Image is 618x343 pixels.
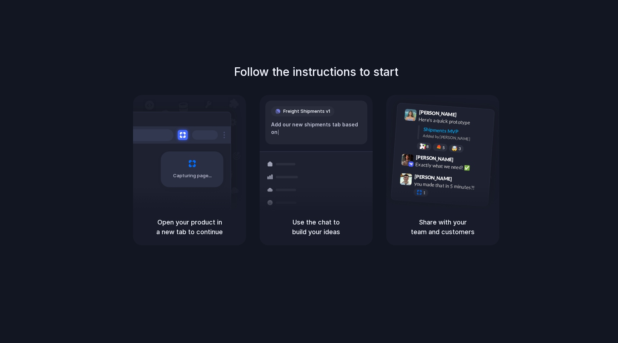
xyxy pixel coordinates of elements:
[426,145,429,149] span: 8
[415,160,487,173] div: Exactly what we need! ✅
[395,217,491,237] h5: Share with your team and customers
[423,133,489,143] div: Added by [PERSON_NAME]
[458,147,461,151] span: 3
[278,129,279,135] span: |
[452,146,458,151] div: 🤯
[454,176,469,184] span: 9:47 AM
[414,180,485,192] div: you made that in 5 minutes?!
[456,156,470,165] span: 9:42 AM
[173,172,213,179] span: Capturing page
[283,108,330,115] span: Freight Shipments v1
[418,116,490,128] div: Here's a quick prototype
[415,173,452,183] span: [PERSON_NAME]
[459,112,474,120] span: 9:41 AM
[271,121,362,136] div: Add our new shipments tab based on
[142,217,237,237] h5: Open your product in a new tab to continue
[442,146,445,150] span: 5
[423,126,489,137] div: Shipments MVP
[268,217,364,237] h5: Use the chat to build your ideas
[234,63,398,81] h1: Follow the instructions to start
[423,191,426,195] span: 1
[416,153,453,164] span: [PERSON_NAME]
[419,108,457,119] span: [PERSON_NAME]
